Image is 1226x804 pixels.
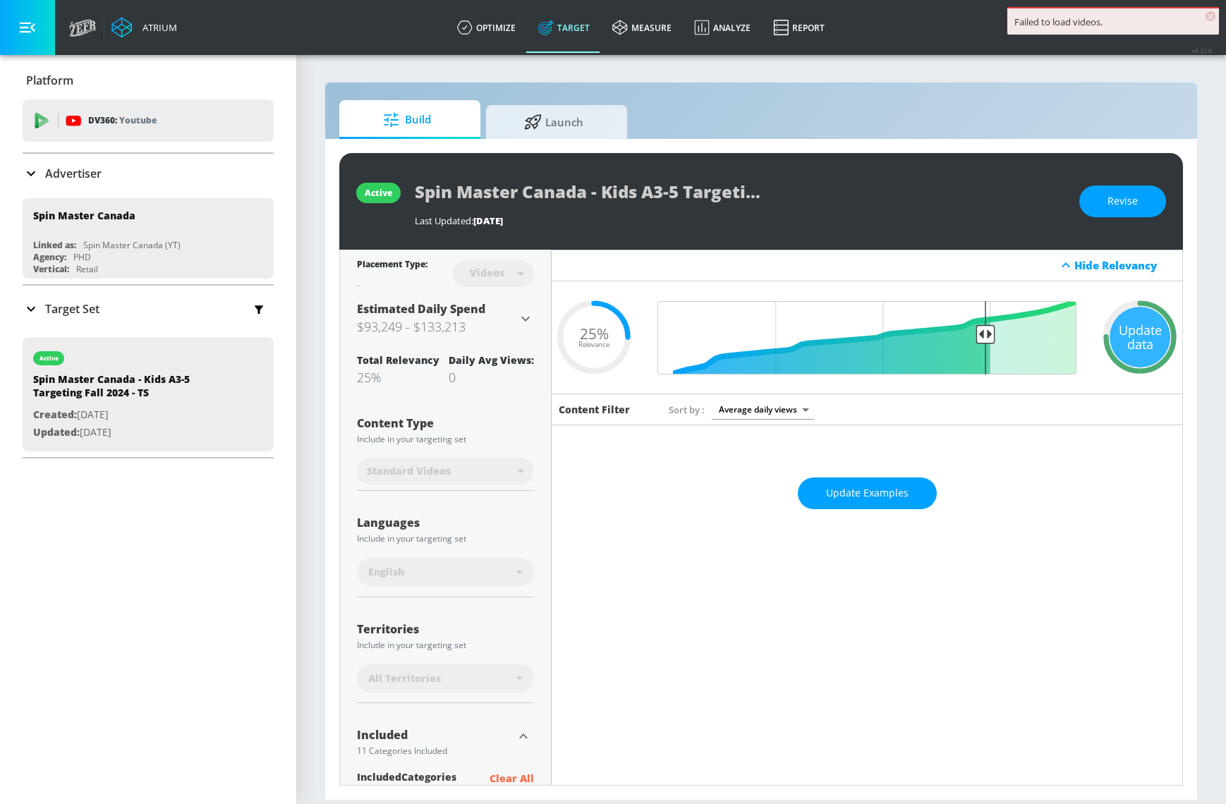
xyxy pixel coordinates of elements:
div: Content Type [357,418,534,429]
div: Include in your targeting set [357,535,534,543]
p: Advertiser [45,166,102,181]
p: [DATE] [33,406,231,424]
a: Atrium [111,17,177,38]
div: Average daily views [712,400,814,419]
div: Territories [357,623,534,635]
h6: Content Filter [559,403,630,416]
span: included Categories [357,770,456,788]
span: Update Examples [826,485,909,502]
div: All Territories [357,664,534,693]
div: Target Set [23,286,274,332]
p: Platform [26,73,73,88]
a: Target [527,2,601,53]
button: Revise [1079,185,1166,217]
input: Final Threshold [650,301,1084,374]
h3: $93,249 - $133,213 [357,317,517,336]
span: [DATE] [473,214,503,227]
div: 11 Categories Included [357,747,513,755]
span: v 4.32.0 [1192,47,1212,54]
span: Relevance [578,341,609,348]
div: Advertiser [23,154,274,193]
div: PHD [73,251,91,263]
div: Vertical: [33,263,69,275]
div: Hide Relevancy [1074,258,1175,272]
span: Sort by [669,403,705,416]
button: Update Examples [798,477,937,509]
div: Linked as: [33,239,76,251]
div: Spin Master Canada (YT) [83,239,181,251]
div: Last Updated: [415,214,1065,227]
span: Updated: [33,425,80,439]
a: measure [601,2,683,53]
div: Retail [76,263,98,275]
div: Atrium [137,21,177,34]
div: Platform [23,61,274,100]
p: Target Set [45,301,99,317]
a: optimize [446,2,527,53]
span: 25% [580,327,609,341]
p: Youtube [119,113,157,128]
p: Clear All [490,770,534,788]
span: × [1206,11,1215,21]
div: Spin Master CanadaLinked as:Spin Master Canada (YT)Agency:PHDVertical:Retail [23,198,274,279]
div: activeSpin Master Canada - Kids A3-5 Targeting Fall 2024 - TSCreated:[DATE]Updated:[DATE] [23,337,274,451]
div: Total Relevancy [357,353,439,367]
div: Included [357,729,513,741]
span: English [368,565,404,579]
div: Estimated Daily Spend$93,249 - $133,213 [357,301,534,336]
p: DV360: [88,113,157,128]
div: Agency: [33,251,66,263]
span: Launch [500,105,607,139]
div: Hide Relevancy [552,250,1182,281]
div: Daily Avg Views: [449,353,534,367]
div: English [357,558,534,586]
div: 0 [449,369,534,386]
a: Report [762,2,836,53]
div: Failed to load videos. [1014,16,1212,28]
div: DV360: Youtube [23,99,274,142]
p: [DATE] [33,424,231,441]
span: Build [353,103,461,137]
div: Spin Master Canada - Kids A3-5 Targeting Fall 2024 - TS [33,372,231,406]
div: Languages [357,517,534,528]
div: Spin Master Canada [33,209,135,222]
div: active [40,355,59,362]
div: Include in your targeting set [357,641,534,650]
span: Revise [1107,193,1138,210]
span: Created: [33,408,77,421]
div: 25% [357,369,439,386]
a: Analyze [683,2,762,53]
span: Estimated Daily Spend [357,301,485,317]
div: Include in your targeting set [357,435,534,444]
div: Update data [1110,307,1170,367]
div: Placement Type: [357,258,427,273]
div: active [365,187,392,199]
span: All Territories [368,671,441,686]
span: Standard Videos [367,464,451,478]
div: Videos [463,267,511,279]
